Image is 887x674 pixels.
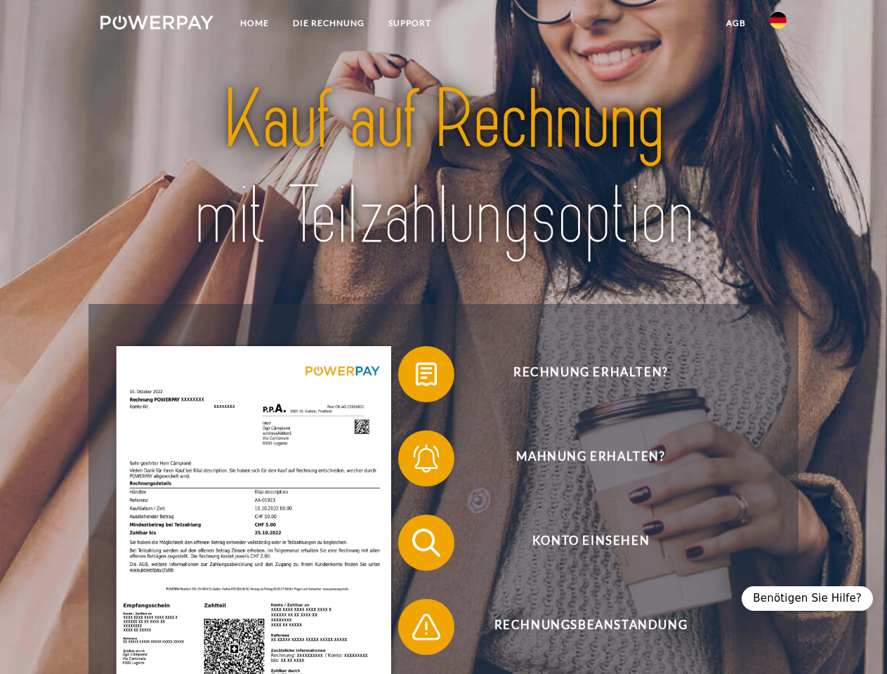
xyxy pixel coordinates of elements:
button: Rechnungsbeanstandung [398,599,763,655]
button: Mahnung erhalten? [398,430,763,487]
span: Rechnung erhalten? [419,346,763,402]
span: Rechnungsbeanstandung [419,599,763,655]
span: Mahnung erhalten? [419,430,763,487]
button: Rechnung erhalten? [398,346,763,402]
img: logo-powerpay-white.svg [100,15,213,29]
a: agb [714,11,758,36]
img: de [770,12,787,29]
a: SUPPORT [376,11,443,36]
span: Konto einsehen [419,515,763,571]
div: Benötigen Sie Hilfe? [742,586,873,611]
a: Home [228,11,281,36]
img: qb_bill.svg [409,357,444,392]
a: DIE RECHNUNG [281,11,376,36]
button: Konto einsehen [398,515,763,571]
img: title-powerpay_de.svg [134,67,753,269]
img: qb_search.svg [409,525,444,560]
img: qb_bell.svg [409,441,444,476]
img: qb_warning.svg [409,609,444,645]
